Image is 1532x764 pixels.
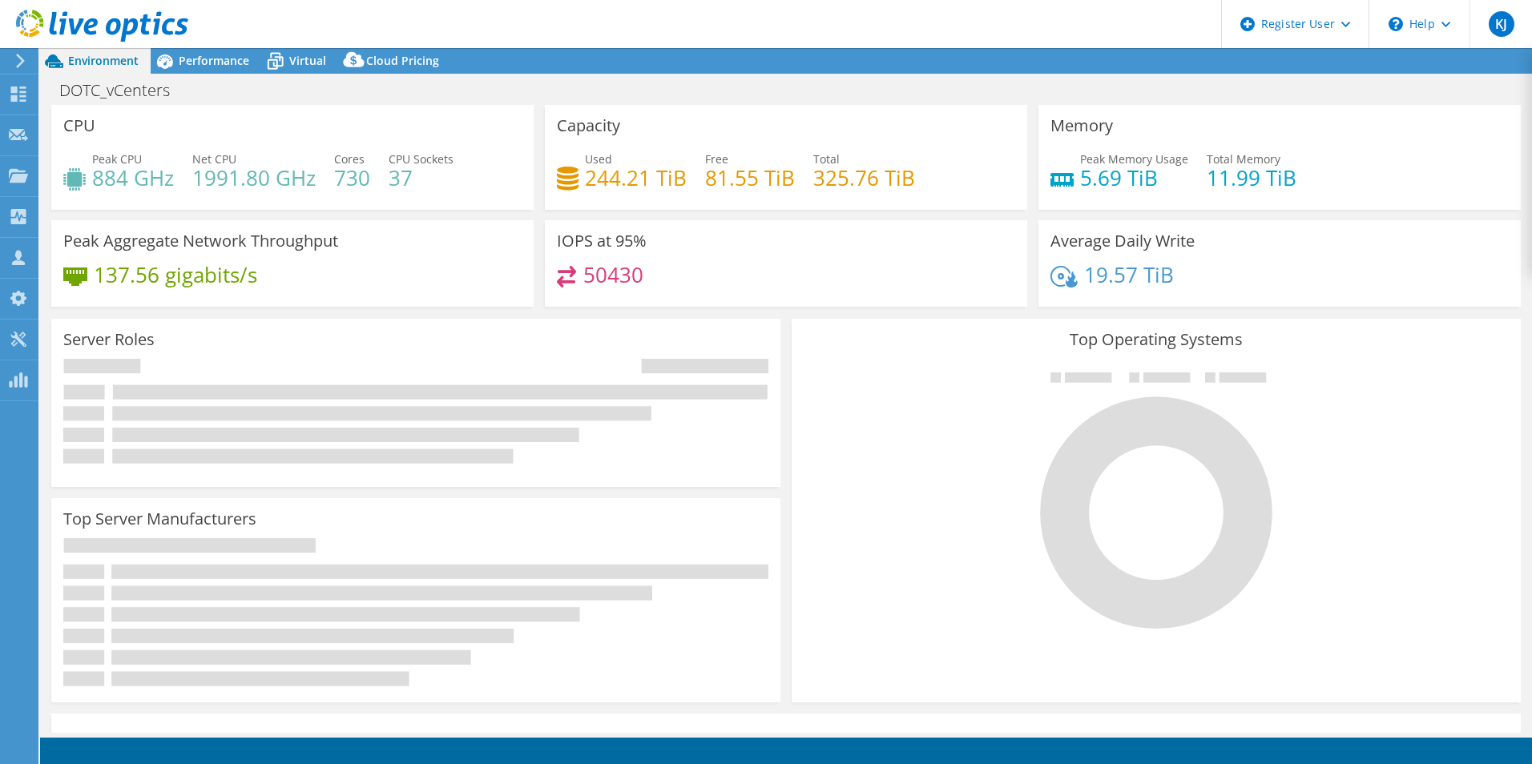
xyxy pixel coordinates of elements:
h3: Top Operating Systems [804,331,1509,348]
h4: 11.99 TiB [1207,169,1296,187]
span: Performance [179,53,249,68]
h4: 50430 [583,266,643,283]
h3: Capacity [557,117,620,135]
span: Cores [334,151,365,167]
span: CPU Sockets [389,151,454,167]
h4: 730 [334,169,370,187]
h3: Memory [1050,117,1113,135]
span: KJ [1489,11,1514,37]
span: Virtual [289,53,326,68]
h4: 5.69 TiB [1080,169,1188,187]
h3: Average Daily Write [1050,232,1195,250]
h3: CPU [63,117,95,135]
h3: Top Server Manufacturers [63,510,256,528]
h4: 325.76 TiB [813,169,915,187]
h1: DOTC_vCenters [52,82,195,99]
span: Used [585,151,612,167]
h4: 884 GHz [92,169,174,187]
svg: \n [1389,17,1403,31]
h4: 37 [389,169,454,187]
h3: Peak Aggregate Network Throughput [63,232,338,250]
span: Free [705,151,728,167]
span: Total [813,151,840,167]
span: Peak CPU [92,151,142,167]
h4: 81.55 TiB [705,169,795,187]
span: Environment [68,53,139,68]
span: Peak Memory Usage [1080,151,1188,167]
h3: Server Roles [63,331,155,348]
h3: IOPS at 95% [557,232,647,250]
span: Cloud Pricing [366,53,439,68]
h4: 19.57 TiB [1084,266,1174,283]
h4: 244.21 TiB [585,169,687,187]
span: Total Memory [1207,151,1280,167]
span: Net CPU [192,151,236,167]
h4: 137.56 gigabits/s [94,266,257,283]
h4: 1991.80 GHz [192,169,316,187]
